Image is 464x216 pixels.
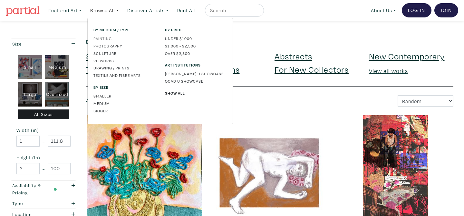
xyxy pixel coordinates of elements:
[174,4,199,17] a: Rent Art
[87,18,233,124] div: Featured Art
[12,40,57,47] div: Size
[86,38,453,45] h6: Discover curated collections
[12,182,57,196] div: Availability & Pricing
[11,180,76,198] button: Availability & Pricing
[275,50,312,62] a: Abstracts
[93,36,155,41] a: Painting
[93,58,155,64] a: 2D works
[165,71,227,77] a: [PERSON_NAME] U Showcase
[369,50,445,62] a: New Contemporary
[43,164,45,173] span: -
[165,43,227,49] a: $1,000 - $2,500
[93,43,155,49] a: Photography
[434,3,458,17] a: Join
[368,4,399,17] a: About Us
[45,55,69,79] div: Medium
[369,67,408,75] a: View all works
[165,90,227,96] a: Show All
[209,6,258,15] input: Search
[93,50,155,56] a: Sculpture
[93,72,155,78] a: Textile and Fibre Arts
[18,55,42,79] div: Small
[86,64,143,75] a: The Minimalist
[165,36,227,41] a: Under $1000
[43,137,45,146] span: -
[402,3,431,17] a: Log In
[86,98,265,104] h6: All artworks (4596)
[45,82,69,107] div: Oversized
[93,100,155,106] a: Medium
[11,198,76,209] button: Type
[18,109,69,119] div: All Sizes
[87,4,121,17] a: Browse All
[93,108,155,114] a: Bigger
[45,4,84,17] a: Featured Art
[18,82,42,107] div: Large
[93,84,155,90] span: By size
[93,27,155,33] span: By medium / type
[275,64,349,75] a: For New Collectors
[86,50,112,62] a: Smalls
[11,38,76,49] button: Size
[165,78,227,84] a: OCAD U Showcase
[165,62,227,68] span: Art Institutions
[16,128,71,132] small: Width (in)
[165,50,227,56] a: Over $2,500
[124,4,171,17] a: Discover Artists
[12,200,57,207] div: Type
[93,65,155,71] a: Drawing / Prints
[16,155,71,160] small: Height (in)
[165,27,227,33] span: By price
[93,93,155,99] a: Smaller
